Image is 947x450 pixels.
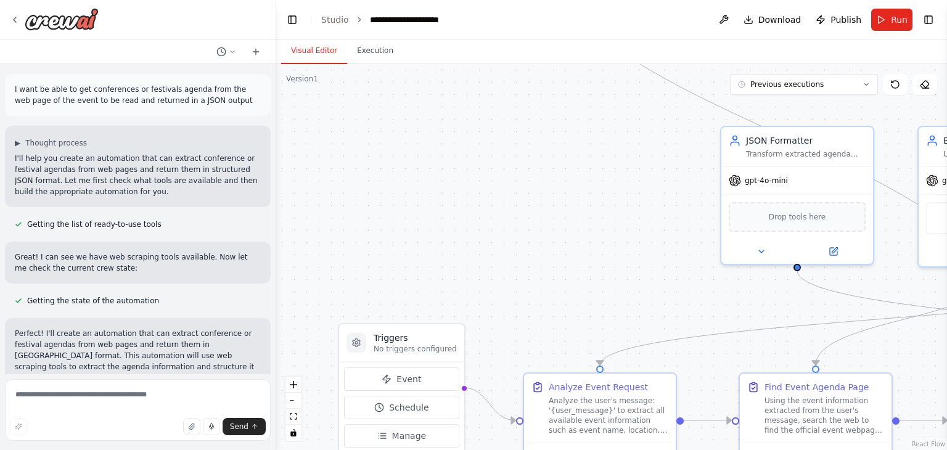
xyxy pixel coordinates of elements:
[463,382,515,427] g: Edge from triggers to e6c98768-69b0-470b-9380-c986826be2c9
[25,8,99,30] img: Logo
[758,14,801,26] span: Download
[900,414,947,427] g: Edge from d4691979-7933-4423-b39b-8914654211ee to a0716ac0-9eed-44c7-b7ad-6f74742917f6
[739,9,806,31] button: Download
[765,381,869,393] div: Find Event Agenda Page
[27,296,159,306] span: Getting the state of the automation
[389,401,428,414] span: Schedule
[321,14,439,26] nav: breadcrumb
[344,396,459,419] button: Schedule
[15,328,261,383] p: Perfect! I'll create an automation that can extract conference or festival agendas from web pages...
[549,396,668,435] div: Analyze the user's message: '{user_message}' to extract all available event information such as e...
[284,11,301,28] button: Hide left sidebar
[211,44,241,59] button: Switch to previous chat
[912,441,945,448] a: React Flow attribution
[285,377,301,393] button: zoom in
[183,418,200,435] button: Upload files
[798,244,868,259] button: Open in side panel
[392,430,427,442] span: Manage
[347,38,403,64] button: Execution
[811,9,866,31] button: Publish
[15,138,87,148] button: ▶Thought process
[285,377,301,441] div: React Flow controls
[830,14,861,26] span: Publish
[321,15,349,25] a: Studio
[750,80,824,89] span: Previous executions
[769,211,826,223] span: Drop tools here
[285,409,301,425] button: fit view
[396,373,421,385] span: Event
[720,126,874,265] div: JSON FormatterTransform extracted agenda information into a well-structured JSON format that incl...
[286,74,318,84] div: Version 1
[344,367,459,391] button: Event
[344,424,459,448] button: Manage
[27,219,162,229] span: Getting the list of ready-to-use tools
[285,393,301,409] button: zoom out
[374,332,457,344] h3: Triggers
[765,396,884,435] div: Using the event information extracted from the user's message, search the web to find the officia...
[891,14,908,26] span: Run
[684,414,731,427] g: Edge from e6c98768-69b0-470b-9380-c986826be2c9 to d4691979-7933-4423-b39b-8914654211ee
[10,418,27,435] button: Improve this prompt
[374,344,457,354] p: No triggers configured
[920,11,937,28] button: Show right sidebar
[246,44,266,59] button: Start a new chat
[871,9,912,31] button: Run
[25,138,87,148] span: Thought process
[746,149,866,159] div: Transform extracted agenda information into a well-structured JSON format that includes all sessi...
[15,153,261,197] p: I'll help you create an automation that can extract conference or festival agendas from web pages...
[203,418,220,435] button: Click to speak your automation idea
[281,38,347,64] button: Visual Editor
[745,176,788,186] span: gpt-4o-mini
[549,381,648,393] div: Analyze Event Request
[15,138,20,148] span: ▶
[730,74,878,95] button: Previous executions
[223,418,266,435] button: Send
[15,84,261,106] p: I want be able to get conferences or festivals agenda from the web page of the event to be read a...
[746,134,866,147] div: JSON Formatter
[230,422,248,432] span: Send
[285,425,301,441] button: toggle interactivity
[15,252,261,274] p: Great! I can see we have web scraping tools available. Now let me check the current crew state:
